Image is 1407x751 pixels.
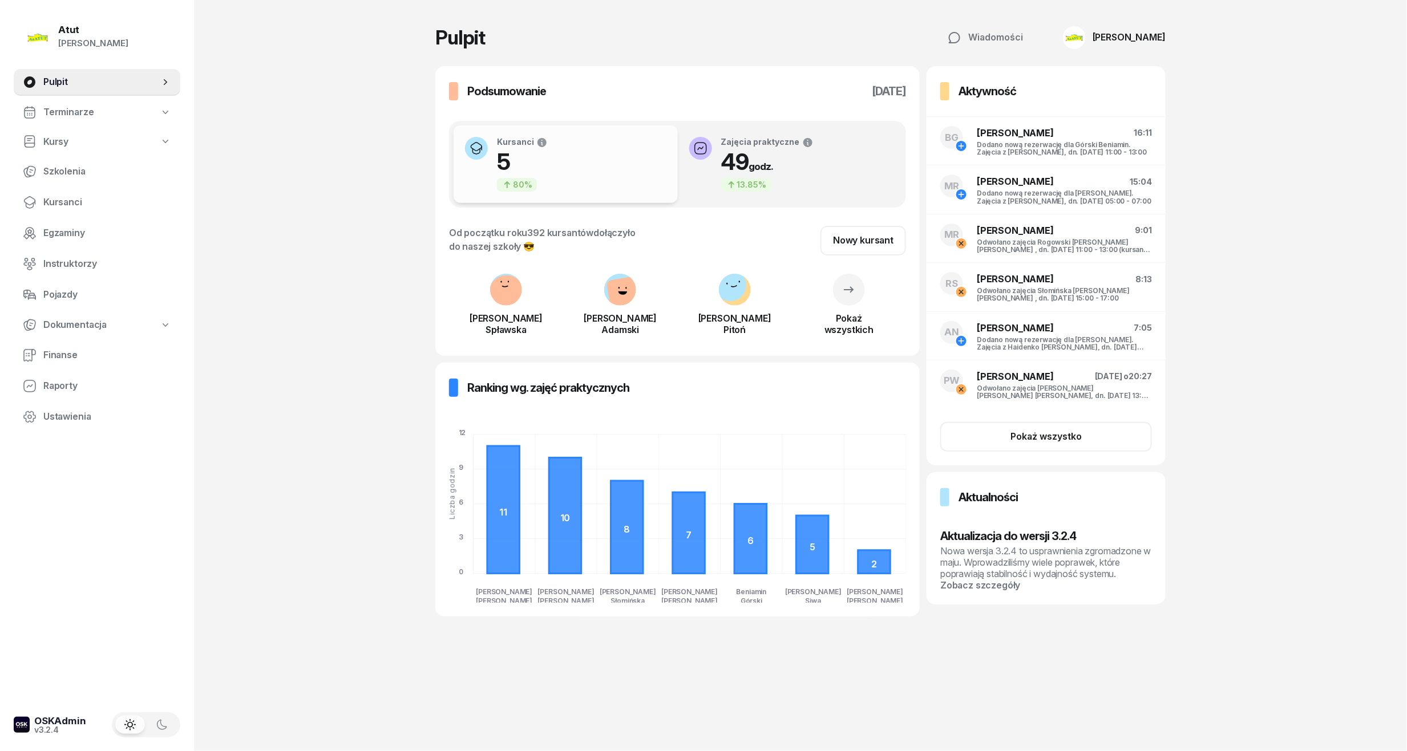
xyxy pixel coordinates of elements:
tspan: [PERSON_NAME] [476,588,532,596]
span: AN [944,327,959,337]
div: Dodano nową rezerwację dla [PERSON_NAME]. Zajęcia z Haidenko [PERSON_NAME], dn. [DATE] 18:00 - 19:00 [977,336,1152,351]
span: MR [944,230,960,239]
span: Pulpit [43,75,160,90]
button: Wiadomości [935,23,1036,52]
div: Odwołano zajęcia [PERSON_NAME] [PERSON_NAME] [PERSON_NAME], dn. [DATE] 13:00 - 15:00 [977,384,1152,399]
tspan: [PERSON_NAME] [785,588,842,596]
div: [PERSON_NAME] Adamski [563,312,677,335]
a: Kursanci [14,189,180,216]
div: [PERSON_NAME] Pitoń [678,312,792,335]
a: AktywnośćBG[PERSON_NAME]16:11Dodano nową rezerwację dla Górski Beniamin. Zajęcia z [PERSON_NAME],... [927,66,1166,465]
span: Szkolenia [43,164,171,179]
a: [PERSON_NAME]Adamski [563,297,677,335]
a: Nowy kursant [820,226,906,255]
span: [PERSON_NAME] [977,371,1054,382]
span: RS [945,279,958,289]
span: Kursanci [43,195,171,210]
a: Terminarze [14,99,180,125]
tspan: 3 [459,533,463,541]
h1: Pulpit [435,28,485,47]
a: Pokażwszystkich [792,287,906,335]
a: Finanse [14,342,180,369]
span: Kursy [43,135,68,149]
tspan: [PERSON_NAME] [476,596,532,605]
div: Pokaż wszystkich [792,312,906,335]
span: MR [944,181,960,191]
tspan: 9 [459,463,463,472]
h3: Aktualizacja do wersji 3.2.4 [940,527,1152,545]
span: BG [945,133,959,143]
div: Atut [58,25,128,35]
span: 16:11 [1134,128,1152,137]
div: OSKAdmin [34,716,86,726]
span: [PERSON_NAME] [977,322,1054,334]
div: Zajęcia praktyczne [721,137,814,148]
tspan: Słomińska [611,596,645,605]
tspan: [PERSON_NAME] [538,596,595,605]
span: [PERSON_NAME] [977,273,1054,285]
a: [PERSON_NAME]Spławska [449,297,563,335]
div: Odwołano zajęcia Rogowski [PERSON_NAME] [PERSON_NAME] , dn. [DATE] 11:00 - 13:00 (kursant odwołał) [977,238,1152,253]
span: [PERSON_NAME] [977,225,1054,236]
div: Pokaż wszystko [1010,429,1082,444]
span: 15:04 [1130,177,1152,186]
a: Pulpit [14,68,180,96]
tspan: [PERSON_NAME] [538,588,595,596]
span: [PERSON_NAME] [977,127,1054,139]
a: AktualnościAktualizacja do wersji 3.2.4Nowa wersja 3.2.4 to usprawnienia zgromadzone w maju. Wpro... [927,472,1166,604]
button: Zajęcia praktyczne49godz.13.85% [678,125,902,203]
div: 80% [497,178,537,192]
tspan: [PERSON_NAME] [661,588,718,596]
span: Egzaminy [43,226,171,241]
tspan: 0 [459,567,463,576]
a: Ustawienia [14,403,180,431]
tspan: Siwa [806,596,822,605]
span: PW [944,376,960,385]
a: Kursy [14,129,180,155]
div: Dodano nową rezerwację dla Górski Beniamin. Zajęcia z [PERSON_NAME], dn. [DATE] 11:00 - 13:00 [977,141,1152,156]
span: 8:13 [1136,274,1152,284]
span: 20:27 [1129,371,1152,381]
span: Ustawienia [43,409,171,424]
div: Nowy kursant [833,233,893,248]
tspan: [PERSON_NAME] [661,596,718,605]
div: Liczba godzin [448,468,456,519]
span: Raporty [43,379,171,393]
img: logo-xs-dark@2x.png [14,717,30,733]
span: Instruktorzy [43,257,171,271]
a: Egzaminy [14,220,180,247]
div: 13.85% [721,178,771,192]
tspan: 6 [459,498,463,506]
button: Pokaż wszystko [940,422,1152,452]
div: Kursanci [497,137,548,148]
tspan: Beniamin [737,588,767,596]
div: Wiadomości [948,30,1023,45]
span: [PERSON_NAME] [977,176,1054,187]
tspan: 12 [459,428,466,437]
a: Instruktorzy [14,250,180,278]
span: Pojazdy [43,287,171,302]
small: godz. [749,161,774,172]
div: Odwołano zajęcia Słomińska [PERSON_NAME] [PERSON_NAME] , dn. [DATE] 15:00 - 17:00 [977,287,1152,302]
tspan: Górski [741,596,762,605]
span: 9:01 [1135,225,1152,235]
span: Dokumentacja [43,318,107,332]
div: [PERSON_NAME] [58,36,128,51]
a: [PERSON_NAME]Pitoń [678,297,792,335]
h3: [DATE] [872,82,906,100]
a: Dokumentacja [14,312,180,338]
h3: Aktualności [959,488,1018,506]
h3: Aktywność [959,82,1016,100]
div: Nowa wersja 3.2.4 to usprawnienia zgromadzone w maju. Wprowadziliśmy wiele poprawek, które popraw... [940,545,1152,591]
a: Pojazdy [14,281,180,308]
div: v3.2.4 [34,726,86,734]
div: Dodano nową rezerwację dla [PERSON_NAME]. Zajęcia z [PERSON_NAME], dn. [DATE] 05:00 - 07:00 [977,189,1152,204]
h1: 49 [721,148,814,176]
div: [PERSON_NAME] Spławska [449,312,563,335]
span: Finanse [43,348,171,363]
a: Szkolenia [14,158,180,185]
button: Kursanci580% [454,125,678,203]
span: [DATE] o [1095,371,1129,381]
span: 392 kursantów [527,227,593,238]
span: 7:05 [1134,323,1152,332]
